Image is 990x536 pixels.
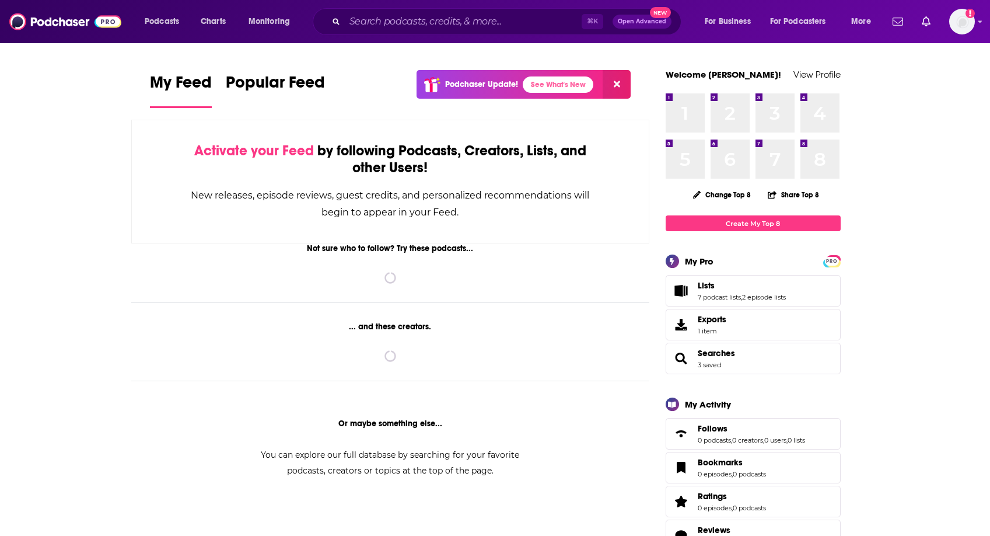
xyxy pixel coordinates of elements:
[917,12,935,32] a: Show notifications dropdown
[666,275,841,307] span: Lists
[698,327,726,335] span: 1 item
[732,436,763,444] a: 0 creators
[670,350,693,367] a: Searches
[137,12,194,31] button: open menu
[666,452,841,483] span: Bookmarks
[698,423,727,434] span: Follows
[698,470,732,478] a: 0 episodes
[698,361,721,369] a: 3 saved
[685,399,731,410] div: My Activity
[698,293,741,301] a: 7 podcast lists
[193,12,233,31] a: Charts
[949,9,975,34] button: Show profile menu
[666,343,841,374] span: Searches
[670,283,693,299] a: Lists
[666,69,781,80] a: Welcome [PERSON_NAME]!
[666,486,841,517] span: Ratings
[523,76,593,93] a: See What's New
[131,322,650,332] div: ... and these creators.
[733,504,766,512] a: 0 podcasts
[698,314,726,325] span: Exports
[731,436,732,444] span: ,
[741,293,742,301] span: ,
[247,447,534,479] div: You can explore our full database by searching for your favorite podcasts, creators or topics at ...
[582,14,603,29] span: ⌘ K
[685,256,713,267] div: My Pro
[190,187,591,221] div: New releases, episode reviews, guest credits, and personalized recommendations will begin to appe...
[190,142,591,176] div: by following Podcasts, Creators, Lists, and other Users!
[767,183,820,206] button: Share Top 8
[618,19,666,25] span: Open Advanced
[764,436,786,444] a: 0 users
[949,9,975,34] img: User Profile
[825,257,839,266] span: PRO
[788,436,805,444] a: 0 lists
[698,457,766,468] a: Bookmarks
[150,72,212,108] a: My Feed
[324,8,692,35] div: Search podcasts, credits, & more...
[697,12,765,31] button: open menu
[249,13,290,30] span: Monitoring
[670,426,693,442] a: Follows
[763,436,764,444] span: ,
[666,309,841,340] a: Exports
[698,436,731,444] a: 0 podcasts
[742,293,786,301] a: 2 episode lists
[698,457,743,468] span: Bookmarks
[786,436,788,444] span: ,
[666,418,841,450] span: Follows
[670,493,693,510] a: Ratings
[733,470,766,478] a: 0 podcasts
[698,348,735,359] a: Searches
[698,280,786,291] a: Lists
[9,11,121,33] img: Podchaser - Follow, Share and Rate Podcasts
[888,12,908,32] a: Show notifications dropdown
[843,12,886,31] button: open menu
[201,13,226,30] span: Charts
[226,72,325,99] span: Popular Feed
[793,69,841,80] a: View Profile
[698,423,805,434] a: Follows
[698,491,766,502] a: Ratings
[650,7,671,18] span: New
[345,12,582,31] input: Search podcasts, credits, & more...
[965,9,975,18] svg: Add a profile image
[194,142,314,159] span: Activate your Feed
[825,256,839,265] a: PRO
[670,460,693,476] a: Bookmarks
[613,15,671,29] button: Open AdvancedNew
[698,525,730,535] span: Reviews
[732,470,733,478] span: ,
[698,280,715,291] span: Lists
[445,79,518,89] p: Podchaser Update!
[686,187,758,202] button: Change Top 8
[698,525,766,535] a: Reviews
[732,504,733,512] span: ,
[150,72,212,99] span: My Feed
[949,9,975,34] span: Logged in as jwong
[666,215,841,231] a: Create My Top 8
[240,12,305,31] button: open menu
[131,243,650,253] div: Not sure who to follow? Try these podcasts...
[705,13,751,30] span: For Business
[698,504,732,512] a: 0 episodes
[226,72,325,108] a: Popular Feed
[770,13,826,30] span: For Podcasters
[670,316,693,333] span: Exports
[145,13,179,30] span: Podcasts
[851,13,871,30] span: More
[762,12,843,31] button: open menu
[698,491,727,502] span: Ratings
[131,419,650,429] div: Or maybe something else...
